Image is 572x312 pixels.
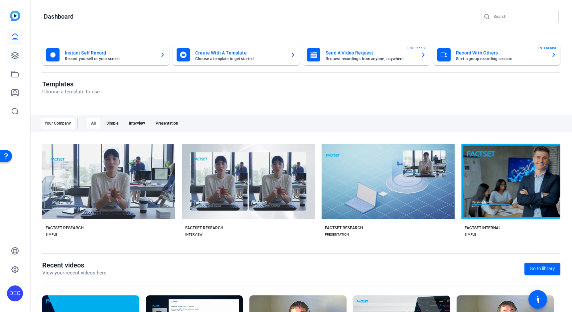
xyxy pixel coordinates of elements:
[42,261,106,269] h1: Recent videos
[524,263,560,275] a: Go to library
[325,225,363,231] div: FACTSET RESEARCH
[465,232,476,237] div: SIMPLE
[7,285,23,301] div: DEC
[65,57,155,61] mat-card-subtitle: Record yourself or your screen
[195,57,285,61] mat-card-subtitle: Choose a template to get started
[173,44,300,65] button: Create With A TemplateChoose a template to get started
[42,44,169,65] button: Instant Self RecordRecord yourself or your screen
[325,232,349,237] div: PRESENTATION
[303,44,430,65] button: Send A Video RequestRequest recordings from anyone, anywhereENTERPRISE
[10,11,20,21] img: blue-gradient.svg
[456,57,546,61] mat-card-subtitle: Start a group recording session
[185,232,203,237] div: INTERVIEW
[46,225,84,231] div: FACTSET RESEARCH
[494,13,553,21] input: Search
[456,49,546,57] mat-card-title: Record With Others
[87,118,100,129] div: All
[152,118,182,129] div: Presentation
[326,57,415,61] mat-card-subtitle: Request recordings from anyone, anywhere
[433,44,560,65] button: Record With OthersStart a group recording sessionENTERPRISE
[195,49,285,57] mat-card-title: Create With A Template
[534,295,542,303] mat-icon: accessibility
[42,80,100,88] h1: Templates
[125,118,149,129] div: Interview
[530,265,555,272] span: Go to library
[407,46,427,51] span: ENTERPRISE
[538,46,557,51] span: ENTERPRISE
[326,49,415,57] mat-card-title: Send A Video Request
[185,225,223,231] div: FACTSET RESEARCH
[46,232,57,237] div: SIMPLE
[42,88,100,96] p: Choose a template to use
[41,118,75,129] div: Your Company
[44,13,73,21] h1: Dashboard
[42,269,106,277] p: View your recent videos here
[102,118,122,129] div: Simple
[465,225,500,231] div: FACTSET INTERNAL
[65,49,155,57] mat-card-title: Instant Self Record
